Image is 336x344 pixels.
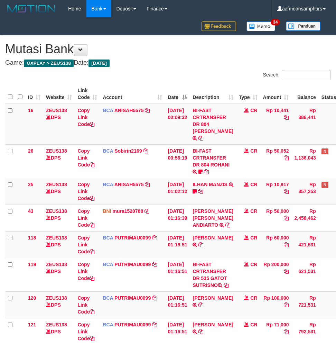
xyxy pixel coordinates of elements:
[260,258,292,291] td: Rp 200,000
[77,235,94,254] a: Copy Link Code
[5,3,58,14] img: MOTION_logo.png
[77,208,94,228] a: Copy Link Code
[284,329,289,334] a: Copy Rp 71,000 to clipboard
[43,144,75,178] td: DPS
[241,17,281,35] a: 34
[286,21,320,31] img: panduan.png
[28,108,34,113] span: 16
[28,208,34,214] span: 43
[193,295,233,301] a: [PERSON_NAME]
[46,262,67,267] a: ZEUS138
[77,148,94,168] a: Copy Link Code
[165,291,190,318] td: [DATE] 01:16:51
[321,182,328,188] span: Has Note
[103,262,113,267] span: BCA
[46,108,67,113] a: ZEUS138
[103,108,113,113] span: BCA
[198,189,203,194] a: Copy ILHAN MANZIS to clipboard
[190,84,236,104] th: Description: activate to sort column ascending
[260,104,292,145] td: Rp 10,441
[250,208,257,214] span: CR
[88,60,110,67] span: [DATE]
[77,108,94,127] a: Copy Link Code
[260,291,292,318] td: Rp 100,000
[291,84,318,104] th: Balance
[263,70,331,80] label: Search:
[28,235,36,241] span: 118
[28,295,36,301] span: 120
[193,322,233,327] a: [PERSON_NAME]
[43,258,75,291] td: DPS
[260,144,292,178] td: Rp 50,052
[165,205,190,231] td: [DATE] 01:16:39
[260,231,292,258] td: Rp 60,000
[250,295,257,301] span: CR
[77,295,94,315] a: Copy Link Code
[193,208,233,228] a: [PERSON_NAME] [PERSON_NAME] ANDIARTO
[103,208,111,214] span: BNI
[165,144,190,178] td: [DATE] 00:56:19
[24,60,74,67] span: OXPLAY > ZEUS138
[250,235,257,241] span: CR
[224,282,228,288] a: Copy BI-FAST CRTRANSFER DR 535 GATOT SUTRISNO to clipboard
[75,84,100,104] th: Link Code: activate to sort column ascending
[5,42,331,56] h1: Mutasi Bank
[250,108,257,113] span: CR
[46,208,67,214] a: ZEUS138
[282,70,331,80] input: Search:
[152,235,157,241] a: Copy PUTRIMAU0099 to clipboard
[291,144,318,178] td: Rp 1,136,043
[114,148,142,154] a: Sobirin2169
[77,262,94,281] a: Copy Link Code
[28,322,36,327] span: 121
[190,258,236,291] td: BI-FAST CRTRANSFER DR 535 GATOT SUTRISNO
[198,329,203,334] a: Copy GUGUN GUNADI to clipboard
[46,148,67,154] a: ZEUS138
[250,262,257,267] span: CR
[145,108,150,113] a: Copy ANISAH5575 to clipboard
[43,84,75,104] th: Website: activate to sort column ascending
[284,155,289,161] a: Copy Rp 50,052 to clipboard
[284,215,289,221] a: Copy Rp 50,000 to clipboard
[77,322,94,341] a: Copy Link Code
[260,84,292,104] th: Amount: activate to sort column ascending
[43,178,75,205] td: DPS
[114,322,151,327] a: PUTRIMAU0099
[144,208,149,214] a: Copy mura1520788 to clipboard
[250,322,257,327] span: CR
[291,231,318,258] td: Rp 421,531
[103,182,113,187] span: BCA
[190,144,236,178] td: BI-FAST CRTRANSFER DR 804 ROHANI
[284,115,289,120] a: Copy Rp 10,441 to clipboard
[250,148,257,154] span: CR
[271,19,280,25] span: 34
[43,104,75,145] td: DPS
[165,231,190,258] td: [DATE] 01:16:51
[152,295,157,301] a: Copy PUTRIMAU0099 to clipboard
[165,178,190,205] td: [DATE] 01:02:12
[114,262,151,267] a: PUTRIMAU0099
[321,148,328,154] span: Has Note
[114,108,144,113] a: ANISAH5575
[114,182,144,187] a: ANISAH5575
[193,182,227,187] a: ILHAN MANZIS
[204,169,209,174] a: Copy BI-FAST CRTRANSFER DR 804 ROHANI to clipboard
[165,258,190,291] td: [DATE] 01:16:51
[28,148,34,154] span: 26
[246,21,276,31] img: Button%20Memo.svg
[198,242,203,247] a: Copy AHMAD ROISUL FAHMI to clipboard
[77,182,94,201] a: Copy Link Code
[152,262,157,267] a: Copy PUTRIMAU0099 to clipboard
[103,295,113,301] span: BCA
[103,235,113,241] span: BCA
[152,322,157,327] a: Copy PUTRIMAU0099 to clipboard
[100,84,165,104] th: Account: activate to sort column ascending
[145,182,150,187] a: Copy ANISAH5575 to clipboard
[291,291,318,318] td: Rp 721,531
[46,295,67,301] a: ZEUS138
[225,222,230,228] a: Copy MOHAMMAD NUR ROCHMAN ANDIARTO to clipboard
[260,178,292,205] td: Rp 10,917
[112,208,143,214] a: mura1520788
[28,262,36,267] span: 119
[236,84,260,104] th: Type: activate to sort column ascending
